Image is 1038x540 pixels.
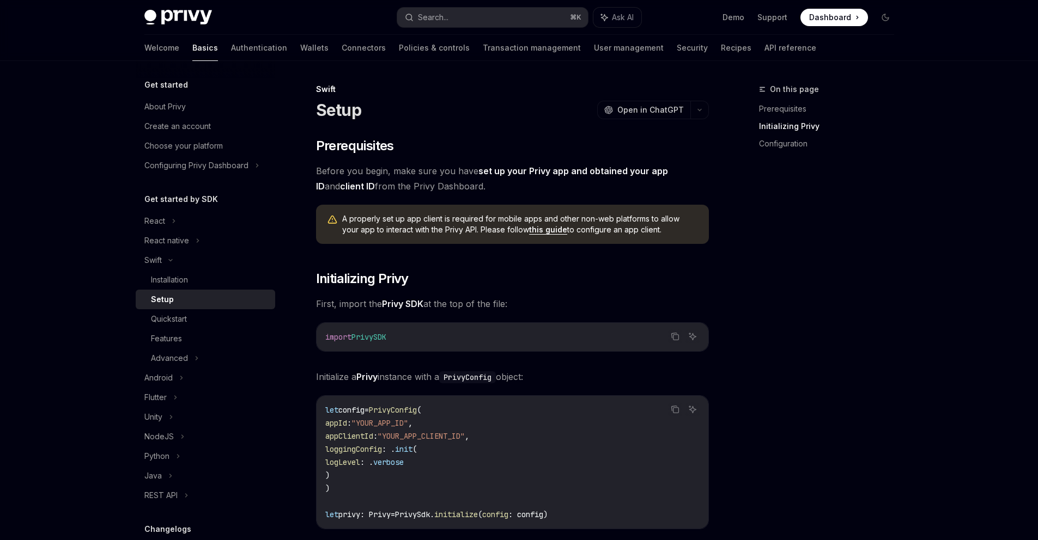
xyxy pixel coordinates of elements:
a: Configuration [759,135,903,152]
span: Initializing Privy [316,270,409,287]
span: : . [360,457,373,467]
span: Prerequisites [316,137,394,155]
button: Ask AI [593,8,641,27]
a: Wallets [300,35,329,61]
div: NodeJS [144,430,174,443]
span: : [373,431,378,441]
strong: Privy SDK [382,298,423,309]
a: Basics [192,35,218,61]
div: Flutter [144,391,167,404]
a: Authentication [231,35,287,61]
div: Configuring Privy Dashboard [144,159,248,172]
a: this guide [529,225,567,235]
a: Support [757,12,787,23]
div: Installation [151,273,188,286]
span: ( [478,510,482,519]
div: Features [151,332,182,345]
div: REST API [144,489,178,502]
div: Create an account [144,120,211,133]
div: Unity [144,410,162,424]
h5: Get started by SDK [144,193,218,206]
span: "YOUR_APP_CLIENT_ID" [378,431,465,441]
a: Installation [136,270,275,290]
span: appClientId [325,431,373,441]
img: dark logo [144,10,212,25]
span: Before you begin, make sure you have and from the Privy Dashboard. [316,163,709,194]
button: Toggle dark mode [877,9,894,26]
a: Connectors [342,35,386,61]
div: React native [144,234,189,247]
span: First, import the at the top of the file: [316,296,709,311]
span: PrivySdk. [395,510,434,519]
span: import [325,332,351,342]
span: ) [325,483,330,493]
div: React [144,214,165,228]
span: , [408,418,412,428]
span: config [338,405,365,415]
a: Setup [136,290,275,309]
button: Open in ChatGPT [597,101,690,119]
a: Recipes [721,35,751,61]
div: Setup [151,293,174,306]
span: PrivyConfig [369,405,417,415]
button: Ask AI [685,329,700,343]
div: Swift [316,84,709,95]
span: config [482,510,508,519]
div: Swift [144,254,162,267]
span: let [325,510,338,519]
button: Copy the contents from the code block [668,329,682,343]
a: API reference [764,35,816,61]
span: Initialize a instance with a object: [316,369,709,384]
button: Search...⌘K [397,8,588,27]
span: : . [382,444,395,454]
span: ( [412,444,417,454]
button: Copy the contents from the code block [668,402,682,416]
button: Ask AI [685,402,700,416]
strong: Privy [356,371,378,382]
h5: Get started [144,78,188,91]
span: = [365,405,369,415]
a: Initializing Privy [759,118,903,135]
span: appId [325,418,347,428]
span: let [325,405,338,415]
span: verbose [373,457,404,467]
div: Python [144,450,169,463]
a: Create an account [136,116,275,136]
div: About Privy [144,100,186,113]
div: Search... [418,11,448,24]
h1: Setup [316,100,361,120]
span: "YOUR_APP_ID" [351,418,408,428]
a: Transaction management [483,35,581,61]
a: About Privy [136,97,275,116]
a: Features [136,329,275,348]
div: Choose your platform [144,139,223,152]
span: PrivySDK [351,332,386,342]
a: User management [594,35,664,61]
span: ⌘ K [570,13,581,22]
a: Security [677,35,708,61]
div: Quickstart [151,312,187,326]
span: = [391,510,395,519]
span: ) [325,470,330,480]
span: loggingConfig [325,444,382,454]
span: ( [417,405,421,415]
h5: Changelogs [144,523,191,536]
svg: Warning [327,214,338,225]
span: On this page [770,83,819,96]
a: client ID [340,181,375,192]
a: Demo [723,12,744,23]
a: set up your Privy app and obtained your app ID [316,165,668,192]
span: : [347,418,351,428]
a: Prerequisites [759,100,903,118]
div: Android [144,371,173,384]
span: initialize [434,510,478,519]
span: , [465,431,469,441]
span: : config) [508,510,548,519]
code: PrivyConfig [439,371,496,383]
a: Dashboard [800,9,868,26]
span: logLevel [325,457,360,467]
span: Dashboard [809,12,851,23]
span: init [395,444,412,454]
a: Policies & controls [399,35,470,61]
a: Quickstart [136,309,275,329]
